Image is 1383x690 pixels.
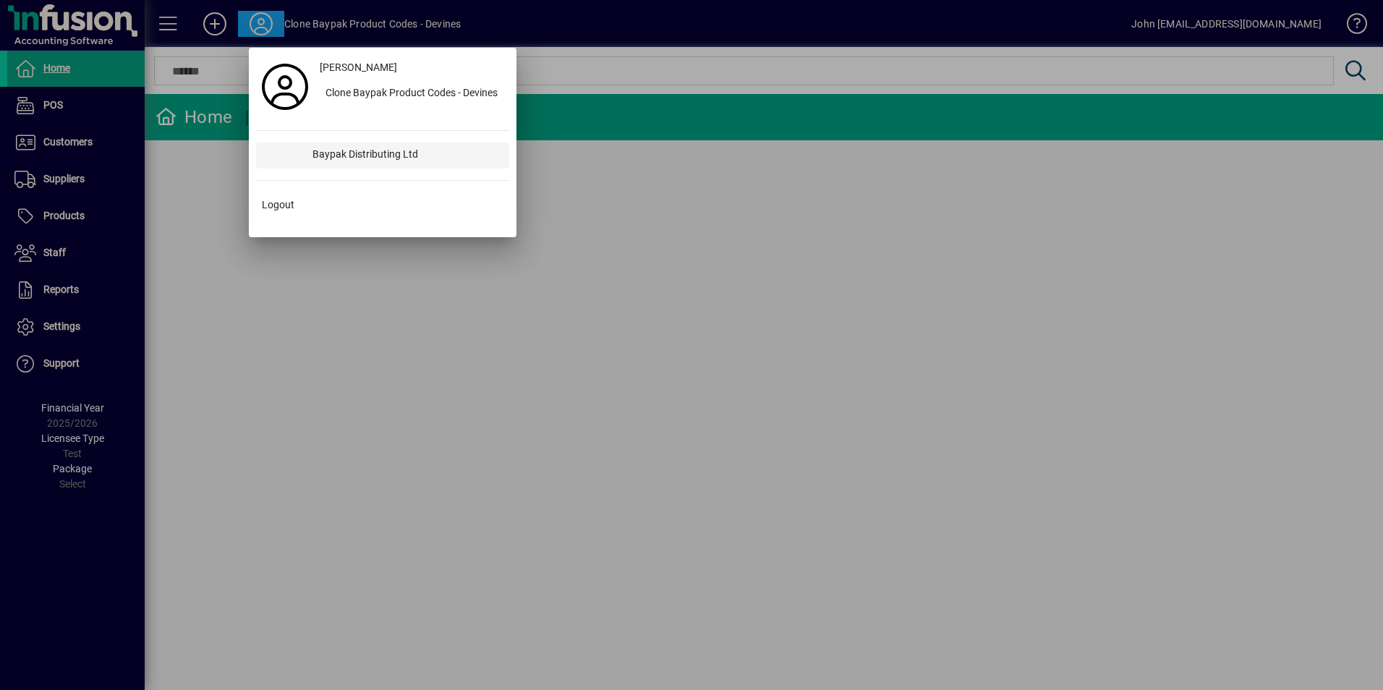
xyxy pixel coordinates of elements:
[256,74,314,100] a: Profile
[256,192,509,218] button: Logout
[256,142,509,169] button: Baypak Distributing Ltd
[301,142,509,169] div: Baypak Distributing Ltd
[320,60,397,75] span: [PERSON_NAME]
[314,55,509,81] a: [PERSON_NAME]
[262,197,294,213] span: Logout
[314,81,509,107] button: Clone Baypak Product Codes - Devines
